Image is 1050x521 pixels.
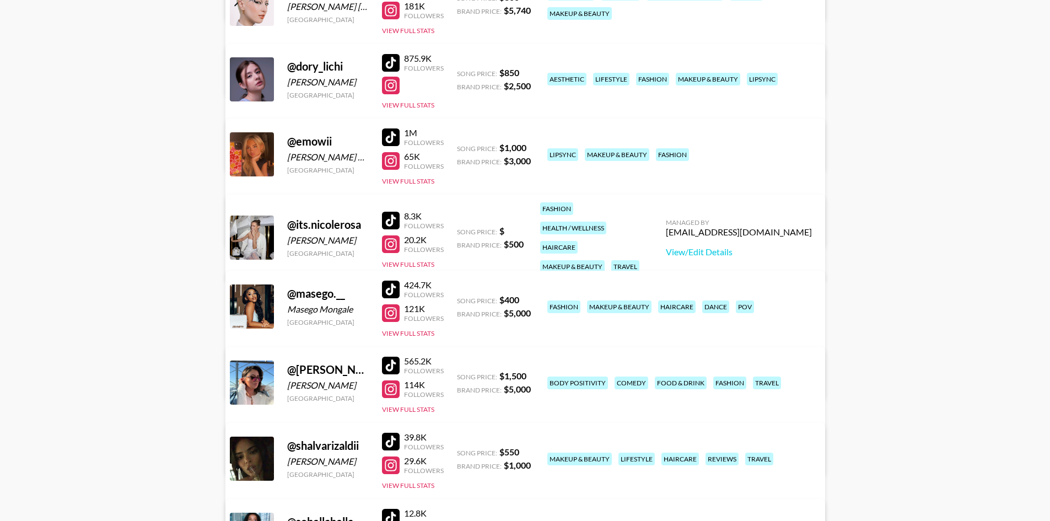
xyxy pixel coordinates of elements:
div: Followers [404,291,444,299]
strong: $ 1,500 [499,370,526,381]
div: lipsync [747,73,778,85]
div: Followers [404,367,444,375]
span: Brand Price: [457,7,502,15]
div: Followers [404,138,444,147]
div: 565.2K [404,356,444,367]
button: View Full Stats [382,177,434,185]
button: View Full Stats [382,481,434,490]
div: health / wellness [540,222,606,234]
div: [GEOGRAPHIC_DATA] [287,91,369,99]
span: Brand Price: [457,241,502,249]
div: fashion [540,202,573,215]
div: body positivity [547,377,608,389]
div: travel [745,453,773,465]
div: makeup & beauty [547,7,612,20]
div: Followers [404,443,444,451]
div: aesthetic [547,73,586,85]
div: travel [753,377,781,389]
strong: $ [499,225,504,236]
strong: $ 1,000 [499,142,526,153]
button: View Full Stats [382,260,434,268]
span: Brand Price: [457,462,502,470]
div: 1M [404,127,444,138]
div: [GEOGRAPHIC_DATA] [287,249,369,257]
strong: $ 1,000 [504,460,531,470]
span: Song Price: [457,69,497,78]
div: Followers [404,162,444,170]
strong: $ 5,000 [504,308,531,318]
div: fashion [547,300,580,313]
button: View Full Stats [382,26,434,35]
strong: $ 5,740 [504,5,531,15]
span: Brand Price: [457,386,502,394]
div: Masego Mongale [287,304,369,315]
div: Followers [404,245,444,254]
div: 424.7K [404,280,444,291]
span: Brand Price: [457,310,502,318]
div: @ shalvarizaldii [287,439,369,453]
div: pov [736,300,754,313]
div: food & drink [655,377,707,389]
div: 8.3K [404,211,444,222]
div: Followers [404,222,444,230]
strong: $ 5,000 [504,384,531,394]
div: haircare [540,241,578,254]
span: Song Price: [457,373,497,381]
div: [PERSON_NAME] [287,380,369,391]
div: 65K [404,151,444,162]
div: travel [611,260,639,273]
div: fashion [713,377,746,389]
span: Song Price: [457,297,497,305]
div: [GEOGRAPHIC_DATA] [287,394,369,402]
span: Brand Price: [457,158,502,166]
span: Song Price: [457,144,497,153]
div: lipsync [547,148,578,161]
div: @ masego.__ [287,287,369,300]
div: [GEOGRAPHIC_DATA] [287,166,369,174]
button: View Full Stats [382,101,434,109]
div: @ [PERSON_NAME].mackenzlee [287,363,369,377]
div: [PERSON_NAME] [287,235,369,246]
div: 114K [404,379,444,390]
strong: $ 500 [504,239,524,249]
button: View Full Stats [382,405,434,413]
strong: $ 400 [499,294,519,305]
div: Followers [404,314,444,323]
div: fashion [656,148,689,161]
div: [GEOGRAPHIC_DATA] [287,470,369,479]
strong: $ 550 [499,447,519,457]
div: fashion [636,73,669,85]
strong: $ 3,000 [504,155,531,166]
div: haircare [661,453,699,465]
div: reviews [706,453,739,465]
div: @ emowii [287,135,369,148]
div: [GEOGRAPHIC_DATA] [287,318,369,326]
div: makeup & beauty [676,73,740,85]
div: comedy [615,377,648,389]
div: [EMAIL_ADDRESS][DOMAIN_NAME] [666,227,812,238]
span: Song Price: [457,449,497,457]
span: Song Price: [457,228,497,236]
div: 29.6K [404,455,444,466]
div: dance [702,300,729,313]
div: Followers [404,466,444,475]
div: lifestyle [593,73,629,85]
div: [PERSON_NAME] [287,77,369,88]
div: Managed By [666,218,812,227]
div: 875.9K [404,53,444,64]
div: 12.8K [404,508,444,519]
a: View/Edit Details [666,246,812,257]
strong: $ 2,500 [504,80,531,91]
div: @ its.nicolerosa [287,218,369,232]
div: [PERSON_NAME] [287,456,369,467]
strong: $ 850 [499,67,519,78]
div: @ dory_lichi [287,60,369,73]
button: View Full Stats [382,329,434,337]
div: 121K [404,303,444,314]
div: makeup & beauty [540,260,605,273]
div: 39.8K [404,432,444,443]
div: Followers [404,64,444,72]
div: [PERSON_NAME] [PERSON_NAME] [287,1,369,12]
div: makeup & beauty [585,148,649,161]
div: lifestyle [618,453,655,465]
